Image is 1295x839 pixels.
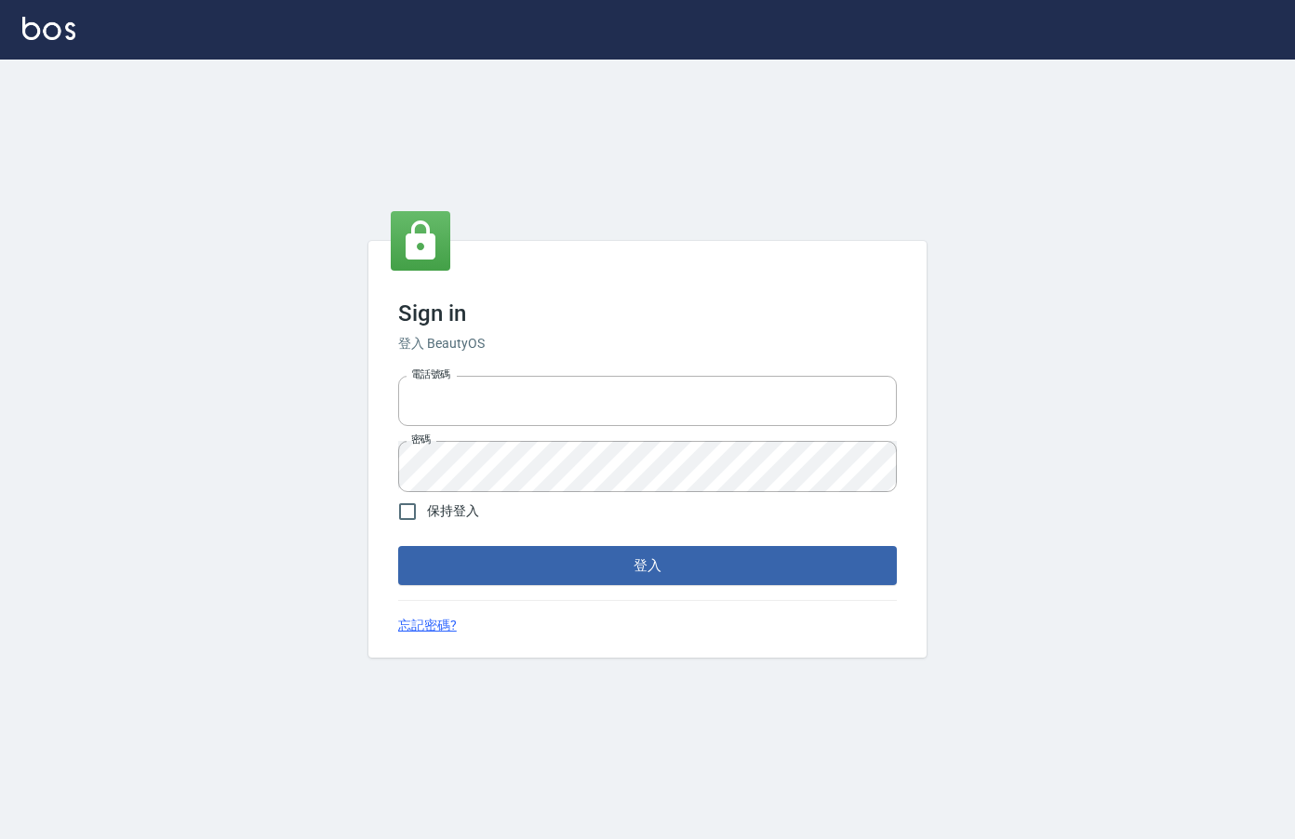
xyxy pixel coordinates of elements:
[398,616,457,635] a: 忘記密碼?
[398,300,897,326] h3: Sign in
[411,433,431,446] label: 密碼
[22,17,75,40] img: Logo
[398,546,897,585] button: 登入
[398,334,897,353] h6: 登入 BeautyOS
[427,501,479,521] span: 保持登入
[411,367,450,381] label: 電話號碼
